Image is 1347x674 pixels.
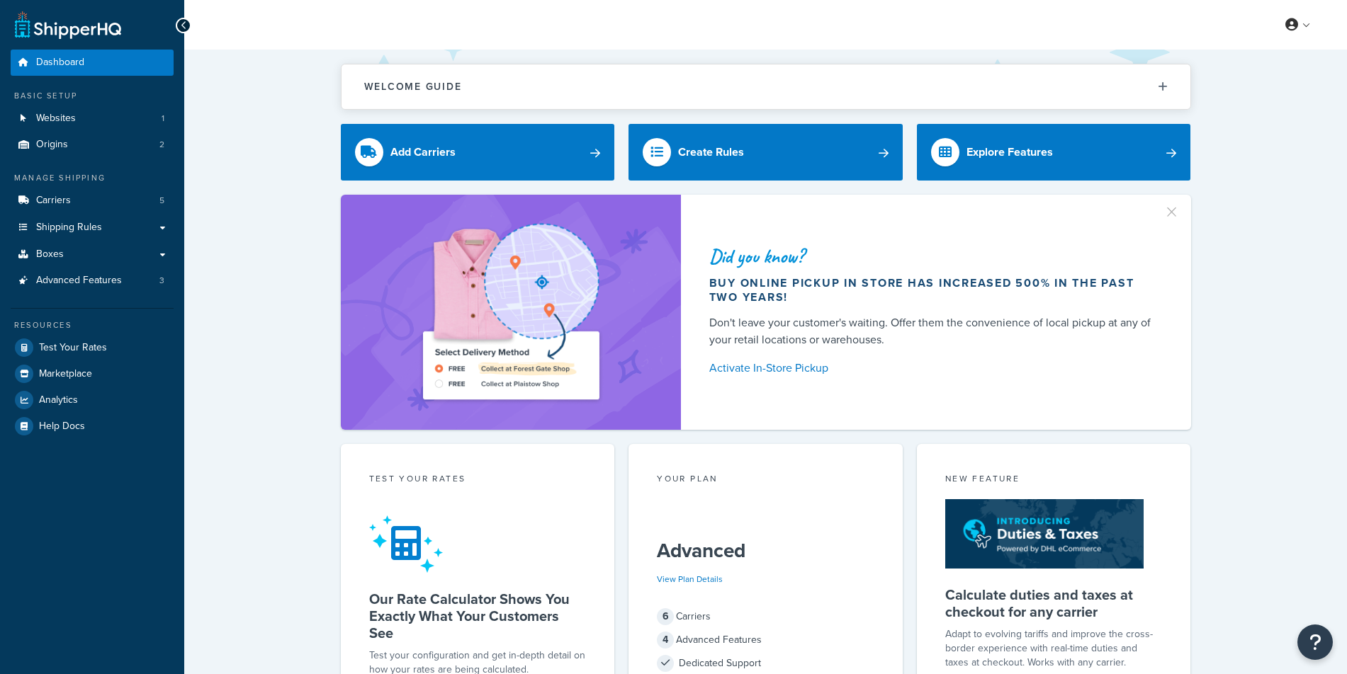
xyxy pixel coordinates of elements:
[36,275,122,287] span: Advanced Features
[36,222,102,234] span: Shipping Rules
[36,113,76,125] span: Websites
[159,139,164,151] span: 2
[11,268,174,294] li: Advanced Features
[39,368,92,380] span: Marketplace
[917,124,1191,181] a: Explore Features
[657,630,874,650] div: Advanced Features
[383,216,639,409] img: ad-shirt-map-b0359fc47e01cab431d101c4b569394f6a03f54285957d908178d52f29eb9668.png
[657,607,874,627] div: Carriers
[11,413,174,439] a: Help Docs
[678,142,744,162] div: Create Rules
[342,64,1190,109] button: Welcome Guide
[159,195,164,207] span: 5
[629,124,903,181] a: Create Rules
[1297,624,1333,660] button: Open Resource Center
[39,421,85,433] span: Help Docs
[11,215,174,241] a: Shipping Rules
[945,472,1163,489] div: New Feature
[364,81,462,92] h2: Welcome Guide
[11,172,174,184] div: Manage Shipping
[945,627,1163,670] p: Adapt to evolving tariffs and improve the cross-border experience with real-time duties and taxes...
[159,275,164,287] span: 3
[390,142,456,162] div: Add Carriers
[11,90,174,102] div: Basic Setup
[709,276,1157,304] div: Buy online pickup in store has increased 500% in the past two years!
[11,132,174,158] a: Origins2
[39,342,107,354] span: Test Your Rates
[709,246,1157,266] div: Did you know?
[11,132,174,158] li: Origins
[945,586,1163,620] h5: Calculate duties and taxes at checkout for any carrier
[341,124,615,181] a: Add Carriers
[11,335,174,360] a: Test Your Rates
[657,472,874,489] div: Your Plan
[11,50,174,76] a: Dashboard
[709,314,1157,348] div: Don't leave your customer's waiting. Offer them the convenience of local pickup at any of your re...
[36,139,68,151] span: Origins
[11,361,174,387] a: Marketplace
[657,653,874,673] div: Dedicated Support
[11,268,174,294] a: Advanced Features3
[11,241,174,268] a: Boxes
[657,608,674,625] span: 6
[966,142,1053,162] div: Explore Features
[657,573,723,586] a: View Plan Details
[709,358,1157,378] a: Activate In-Store Pickup
[162,113,164,125] span: 1
[369,590,587,641] h5: Our Rate Calculator Shows You Exactly What Your Customers See
[39,394,78,406] span: Analytics
[657,632,674,649] span: 4
[36,249,64,261] span: Boxes
[11,188,174,214] a: Carriers5
[11,188,174,214] li: Carriers
[657,539,874,562] h5: Advanced
[36,195,71,207] span: Carriers
[369,472,587,489] div: Test your rates
[11,105,174,132] li: Websites
[11,387,174,413] a: Analytics
[11,319,174,331] div: Resources
[36,57,84,69] span: Dashboard
[11,105,174,132] a: Websites1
